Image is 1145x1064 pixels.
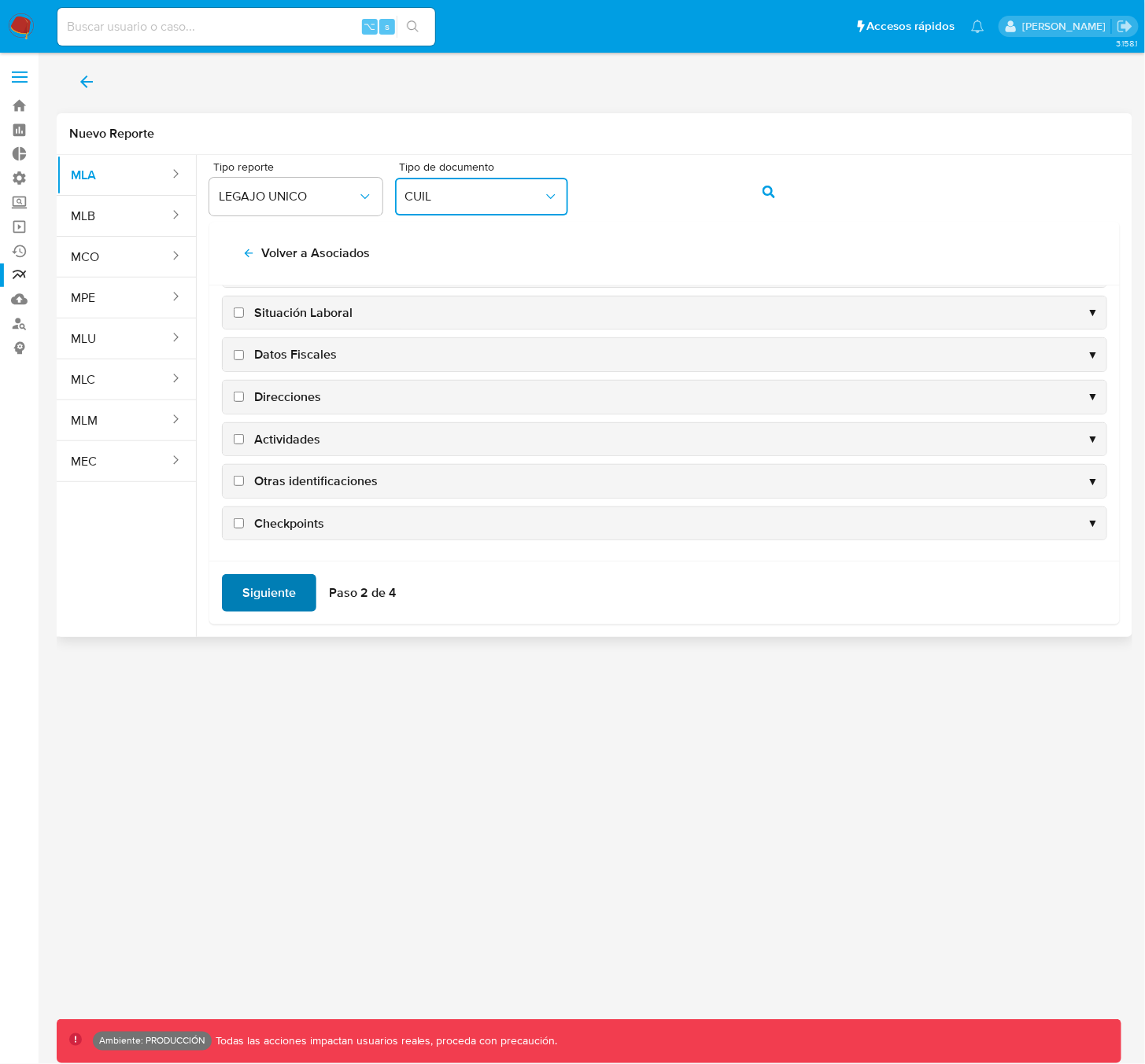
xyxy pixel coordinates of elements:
button: search-icon [397,16,429,38]
span: Accesos rápidos [867,18,955,35]
span: s [385,19,390,34]
a: Salir [1117,18,1133,35]
a: Notificaciones [971,20,984,33]
span: ⌥ [364,19,375,34]
input: Buscar usuario o caso... [57,17,435,37]
p: Todas las acciones impactan usuarios reales, proceda con precaución. [212,1034,558,1049]
p: yamil.zavala@mercadolibre.com [1022,19,1111,34]
p: Ambiente: PRODUCCIÓN [99,1038,205,1044]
